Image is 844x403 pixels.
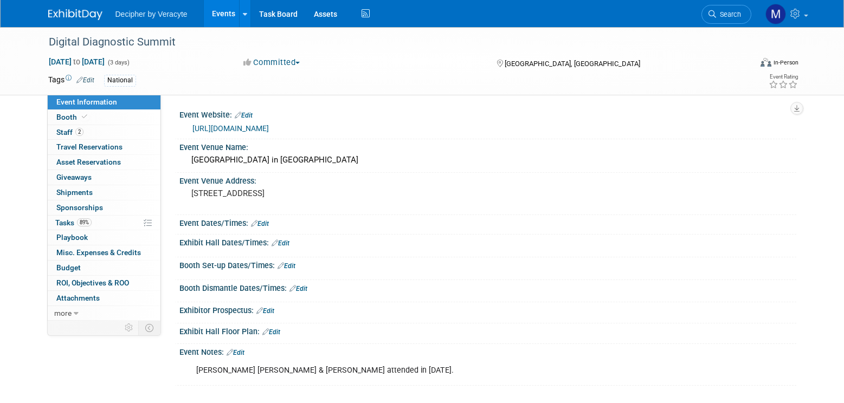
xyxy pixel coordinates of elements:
[48,9,102,20] img: ExhibitDay
[82,114,87,120] i: Booth reservation complete
[72,57,82,66] span: to
[48,200,160,215] a: Sponsorships
[179,173,796,186] div: Event Venue Address:
[278,262,295,270] a: Edit
[179,302,796,316] div: Exhibitor Prospectus:
[769,74,798,80] div: Event Rating
[505,60,640,68] span: [GEOGRAPHIC_DATA], [GEOGRAPHIC_DATA]
[75,128,83,136] span: 2
[48,155,160,170] a: Asset Reservations
[56,128,83,136] span: Staff
[56,294,100,302] span: Attachments
[179,344,796,358] div: Event Notes:
[48,261,160,275] a: Budget
[48,291,160,305] a: Attachments
[56,248,141,257] span: Misc. Expenses & Credits
[56,113,89,121] span: Booth
[56,97,117,106] span: Event Information
[687,56,799,73] div: Event Format
[54,309,72,317] span: more
[56,142,123,151] span: Travel Reservations
[104,75,136,86] div: National
[235,112,253,119] a: Edit
[716,10,741,18] span: Search
[256,307,274,315] a: Edit
[188,152,788,168] div: [GEOGRAPHIC_DATA] in [GEOGRAPHIC_DATA]
[251,220,269,227] a: Edit
[45,32,735,52] div: Digital Diagnostic Summit
[189,360,677,381] div: [PERSON_NAME] [PERSON_NAME] & [PERSON_NAME] attended in [DATE].
[77,218,92,226] span: 89%
[272,239,289,247] a: Edit
[240,57,304,68] button: Committed
[56,233,88,242] span: Playbook
[761,58,771,67] img: Format-Inperson.png
[48,276,160,290] a: ROI, Objectives & ROO
[56,278,129,287] span: ROI, Objectives & ROO
[191,188,424,198] pre: [STREET_ADDRESS]
[48,140,160,154] a: Travel Reservations
[48,95,160,109] a: Event Information
[179,215,796,229] div: Event Dates/Times:
[179,235,796,249] div: Exhibit Hall Dates/Times:
[138,321,160,335] td: Toggle Event Tabs
[179,280,796,294] div: Booth Dismantle Dates/Times:
[48,306,160,321] a: more
[76,76,94,84] a: Edit
[56,263,81,272] span: Budget
[48,125,160,140] a: Staff2
[56,203,103,212] span: Sponsorships
[48,216,160,230] a: Tasks89%
[262,328,280,336] a: Edit
[107,59,130,66] span: (3 days)
[120,321,139,335] td: Personalize Event Tab Strip
[289,285,307,292] a: Edit
[56,188,93,197] span: Shipments
[48,170,160,185] a: Giveaways
[48,110,160,125] a: Booth
[179,257,796,271] div: Booth Set-up Dates/Times:
[55,218,92,227] span: Tasks
[48,74,94,87] td: Tags
[179,139,796,153] div: Event Venue Name:
[48,230,160,245] a: Playbook
[701,5,751,24] a: Search
[773,58,798,67] div: In-Person
[179,107,796,121] div: Event Website:
[48,185,160,200] a: Shipments
[179,323,796,337] div: Exhibit Hall Floor Plan:
[765,4,786,24] img: Mark Brennan
[56,158,121,166] span: Asset Reservations
[192,124,269,133] a: [URL][DOMAIN_NAME]
[56,173,92,181] span: Giveaways
[48,57,105,67] span: [DATE] [DATE]
[48,245,160,260] a: Misc. Expenses & Credits
[115,10,188,18] span: Decipher by Veracyte
[227,349,244,356] a: Edit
